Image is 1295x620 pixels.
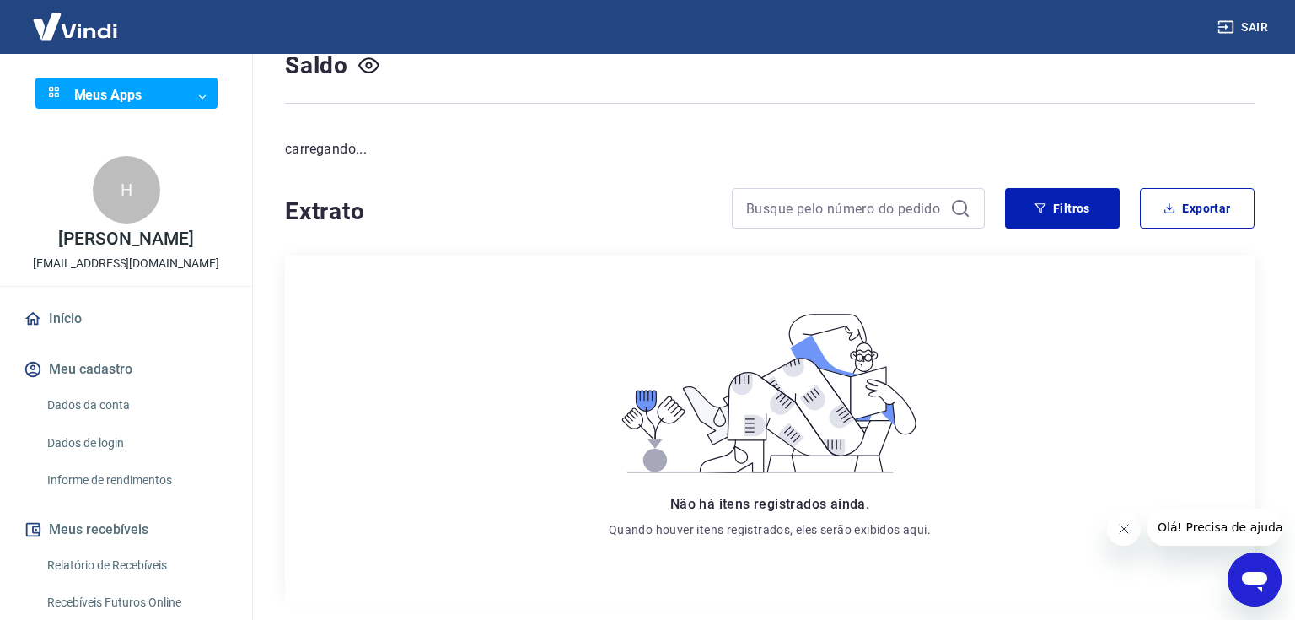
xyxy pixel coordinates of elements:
[20,300,232,337] a: Início
[609,521,931,538] p: Quando houver itens registrados, eles serão exibidos aqui.
[10,12,142,25] span: Olá! Precisa de ajuda?
[670,496,869,512] span: Não há itens registrados ainda.
[1147,509,1282,546] iframe: Mensagem da empresa
[40,426,232,461] a: Dados de login
[40,388,232,423] a: Dados da conta
[1214,12,1275,43] button: Sair
[285,49,348,83] h4: Saldo
[20,1,130,52] img: Vindi
[1005,188,1120,229] button: Filtros
[20,351,232,388] button: Meu cadastro
[1228,553,1282,607] iframe: Botão para abrir a janela de mensagens
[285,139,1255,159] p: carregando...
[20,511,232,548] button: Meus recebíveis
[746,196,943,221] input: Busque pelo número do pedido
[93,156,160,224] div: H
[1107,512,1141,546] iframe: Fechar mensagem
[40,548,232,583] a: Relatório de Recebíveis
[1140,188,1255,229] button: Exportar
[58,230,193,248] p: [PERSON_NAME]
[40,463,232,498] a: Informe de rendimentos
[285,195,712,229] h4: Extrato
[33,255,219,272] p: [EMAIL_ADDRESS][DOMAIN_NAME]
[40,585,232,620] a: Recebíveis Futuros Online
